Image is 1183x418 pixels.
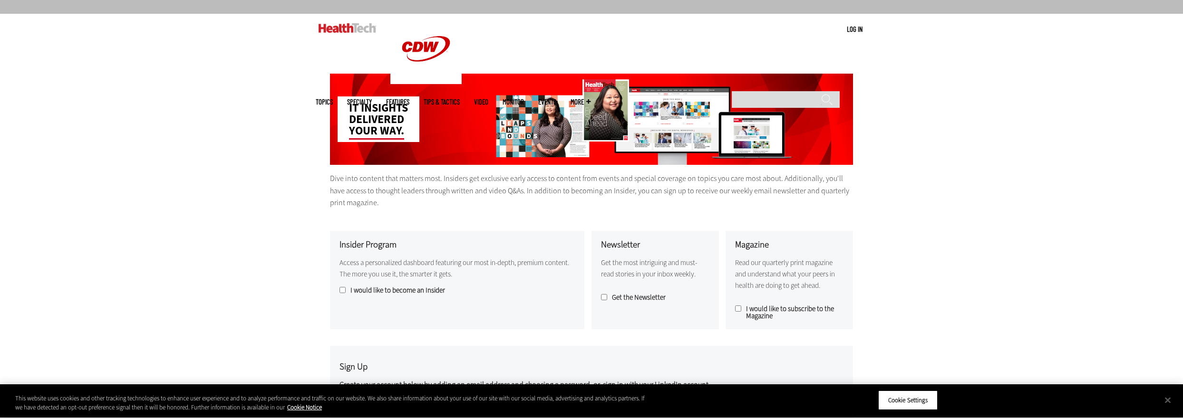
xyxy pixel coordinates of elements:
[424,98,460,105] a: Tips & Tactics
[847,24,863,34] div: User menu
[571,98,591,105] span: More
[339,362,710,371] h3: Sign Up
[339,379,710,391] p: Create your account below by adding an email address and choosing a password, or, sign in with yo...
[601,240,709,249] h3: Newsletter
[847,25,863,33] a: Log in
[474,98,488,105] a: Video
[287,404,322,412] a: More information about your privacy
[319,23,376,33] img: Home
[316,98,333,105] span: Topics
[386,98,409,105] a: Features
[339,287,575,294] label: I would like to become an Insider
[330,172,853,209] p: Dive into content that matters most. Insiders get exclusive early access to content from events a...
[735,257,844,291] p: Read our quarterly print magazine and understand what your peers in health are doing to get ahead.
[390,76,462,86] a: CDW
[338,96,419,142] div: IT insights delivered
[390,14,462,84] img: Home
[1157,389,1178,410] button: Close
[503,98,524,105] a: MonITor
[347,98,372,105] span: Specialty
[15,394,650,412] div: This website uses cookies and other tracking technologies to enhance user experience and to analy...
[878,390,938,410] button: Cookie Settings
[349,123,404,140] span: your way.
[601,257,709,280] p: Get the most intriguing and must-read stories in your inbox weekly.
[735,240,844,249] h3: Magazine
[339,257,575,280] p: Access a personalized dashboard featuring our most in-depth, premium content. The more you use it...
[601,294,709,301] label: Get the Newsletter
[339,240,575,249] h3: Insider Program
[735,305,844,320] label: I would like to subscribe to the Magazine
[538,98,556,105] a: Events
